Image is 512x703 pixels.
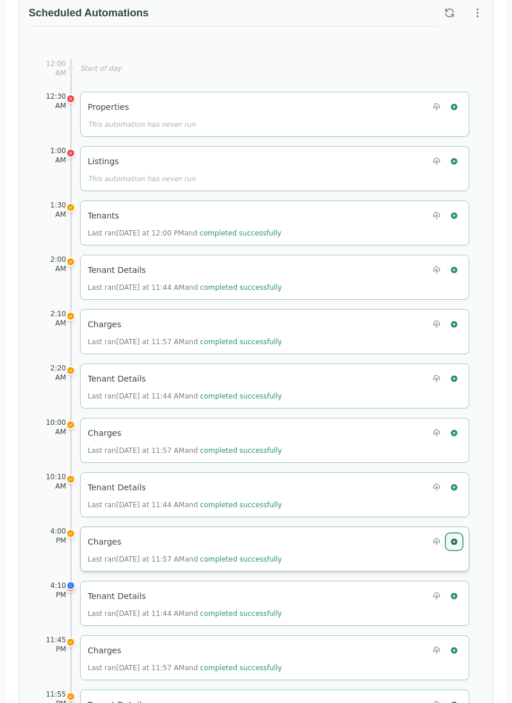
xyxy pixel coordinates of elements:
button: Upload Charges file [429,643,444,658]
div: 11:45 PM [43,635,66,654]
span: Last ran [DATE] at 11:44 AM and [88,610,282,618]
div: 12:00 AM [43,59,66,78]
div: Tenant Details was scheduled for 11:55 PM but ran at a different time (actual run: Today at 11:44... [66,692,75,701]
span: Last ran [DATE] at 11:44 AM and [88,501,282,509]
button: Run Tenant Details now [447,262,462,278]
div: Listings was scheduled for 1:00 AM but missed its scheduled time and hasn't run [66,148,75,158]
span: Last ran [DATE] at 11:57 AM and [88,338,282,346]
div: 2:20 AM [43,363,66,382]
button: Upload Properties file [429,99,444,115]
h5: Tenant Details [88,373,146,385]
span: completed successfully [200,283,282,292]
div: Charges was scheduled for 4:00 PM but ran at a different time (actual run: Today at 11:57 AM) [66,529,75,538]
h5: Tenant Details [88,590,146,602]
h5: Charges [88,318,122,330]
span: completed successfully [199,229,281,237]
button: Upload Charges file [429,425,444,441]
div: 10:00 AM [43,418,66,437]
h5: Tenant Details [88,482,146,493]
div: Tenant Details was scheduled for 2:00 AM but ran at a different time (actual run: Today at 11:44 AM) [66,257,75,266]
span: completed successfully [200,392,282,400]
button: Upload Tenant Details file [429,588,444,604]
div: Charges was scheduled for 11:45 PM but ran at a different time (actual run: Today at 11:57 AM) [66,638,75,647]
button: Upload Tenants file [429,208,444,223]
span: Last ran [DATE] at 12:00 PM and [88,229,281,237]
h5: Properties [88,101,129,113]
h5: Tenants [88,210,119,221]
button: Upload Charges file [429,317,444,332]
div: Tenant Details was scheduled for 2:20 AM but ran at a different time (actual run: Today at 11:44 AM) [66,366,75,375]
h5: Listings [88,155,119,167]
button: Upload Tenant Details file [429,480,444,495]
div: Start of day [80,64,469,73]
button: Run Charges now [447,317,462,332]
button: Run Charges now [447,643,462,658]
div: 10:10 AM [43,472,66,491]
button: Run Tenant Details now [447,480,462,495]
span: completed successfully [200,446,282,455]
h5: Tenant Details [88,264,146,276]
button: Upload Tenant Details file [429,371,444,386]
button: Run Tenant Details now [447,371,462,386]
div: Tenants was scheduled for 1:30 AM but ran at a different time (actual run: Today at 12:00 PM) [66,203,75,212]
span: completed successfully [200,610,282,618]
span: Last ran [DATE] at 11:57 AM and [88,446,282,455]
button: Run Tenants now [447,208,462,223]
button: Run Charges now [447,534,462,549]
div: 2:10 AM [43,309,66,328]
span: Last ran [DATE] at 11:57 AM and [88,555,282,563]
h5: Charges [88,645,122,656]
div: 2:00 AM [43,255,66,273]
div: This automation has never run [88,120,462,129]
button: Refresh scheduled automations [439,2,460,23]
div: 4:00 PM [43,527,66,545]
span: completed successfully [200,338,282,346]
div: 12:30 AM [43,92,66,110]
div: 1:00 AM [43,146,66,165]
button: Upload Tenant Details file [429,262,444,278]
div: 1:30 AM [43,200,66,219]
button: More options [467,2,488,23]
button: Run Listings now [447,154,462,169]
span: Last ran [DATE] at 11:44 AM and [88,283,282,292]
button: Upload Listings file [429,154,444,169]
h5: Charges [88,536,122,548]
span: completed successfully [200,501,282,509]
div: This automation has never run [88,174,462,183]
span: Last ran [DATE] at 11:44 AM and [88,392,282,400]
button: Run Tenant Details now [447,588,462,604]
button: Run Charges now [447,425,462,441]
div: Charges was scheduled for 2:10 AM but ran at a different time (actual run: Today at 11:57 AM) [66,311,75,321]
h5: Charges [88,427,122,439]
span: completed successfully [200,555,282,563]
span: Last ran [DATE] at 11:57 AM and [88,664,282,672]
div: Properties was scheduled for 12:30 AM but missed its scheduled time and hasn't run [66,94,75,103]
div: Charges was scheduled for 10:00 AM but ran at a different time (actual run: Today at 11:57 AM) [66,420,75,430]
button: Upload Charges file [429,534,444,549]
div: Current time is 06:36 PM [66,581,75,590]
div: Tenant Details was scheduled for 10:10 AM but ran at a different time (actual run: Today at 11:44... [66,475,75,484]
h3: Scheduled Automations [29,5,439,26]
button: Run Properties now [447,99,462,115]
div: 4:10 PM [43,581,66,600]
span: completed successfully [200,664,282,672]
